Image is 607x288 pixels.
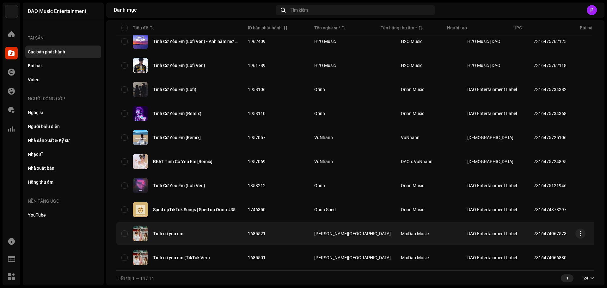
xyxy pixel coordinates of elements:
[561,274,573,282] div: 1
[133,226,148,241] img: 7a5f8e01-2807-4371-acf5-341e2f34ef0e
[401,207,424,212] span: Orinn Music
[534,87,567,92] span: 7316475734382
[133,130,148,145] img: 64becbec-18ca-43f7-ae48-11ff3e27d178
[467,87,517,92] span: DAO Entertainment Label
[153,183,205,188] div: Tình Cờ Yêu Em (Lofi Ver.)
[314,39,336,44] div: H2O Music
[153,255,210,260] div: Tình cờ yêu em (TikTok Ver.)
[314,231,391,236] span: Kuun Đức Nam
[534,159,567,164] span: 7316475724895
[314,25,340,31] div: Tên nghệ sĩ *
[153,39,238,44] div: Tình Cờ Yêu Em (Lofi Ver.) - Anh nằm mơ tới ngày đôi mình chung lối
[314,111,391,116] span: Orinn
[153,87,196,92] div: Tình Cờ Yêu Em (Lofi)
[534,63,567,68] span: 7316475762118
[248,39,266,44] span: 1962409
[153,207,236,212] div: Sped upTikTok Songs | Sped up Orinn #35
[401,255,429,260] span: MaiDao Music
[133,178,148,193] img: dac88205-0b00-4f4c-9dd7-5a21c4647d4b
[314,135,333,140] div: VuNhann
[25,120,101,133] re-m-nav-item: Người biểu diễn
[401,231,429,236] span: MaiDao Music
[28,110,43,115] div: Nghệ sĩ
[248,255,266,260] span: 1685501
[153,135,201,140] div: Tình Cờ Yêu Em [Remix]
[314,183,391,188] span: Orinn
[28,63,42,68] div: Bài hát
[467,63,500,68] span: H2O Music | DAO
[314,255,391,260] span: Kuun Đức Nam
[153,159,212,164] div: BEAT Tình Cờ Yêu Em [Remix]
[133,250,148,265] img: 60ae51f0-2880-4cbc-93da-34f6b88c6d9e
[248,135,266,140] span: 1957057
[248,207,266,212] span: 1746350
[584,276,588,281] div: 24
[133,25,148,31] div: Tiêu đề
[133,106,148,121] img: 02a1afd9-b0f5-4f12-b01d-dc6fd2d24628
[314,207,336,212] div: Orinn Sped
[534,135,567,140] span: 7316475725106
[534,255,567,260] span: 7316474066880
[28,124,60,129] div: Người biểu diễn
[25,106,101,119] re-m-nav-item: Nghệ sĩ
[314,63,336,68] div: H2O Music
[314,87,391,92] span: Orinn
[25,148,101,161] re-m-nav-item: Nhạc sĩ
[248,63,266,68] span: 1961789
[314,39,391,44] span: H2O Music
[381,25,417,31] div: Tên hãng thu âm *
[153,231,183,236] div: Tình cờ yêu em
[314,111,325,116] div: Orinn
[28,152,43,157] div: Nhạc sĩ
[467,207,517,212] span: DAO Entertainment Label
[314,183,325,188] div: Orinn
[25,91,101,106] re-a-nav-header: Người đóng góp
[248,183,266,188] span: 1858212
[291,8,308,13] span: Tìm kiếm
[401,111,424,116] span: Orinn Music
[467,183,517,188] span: DAO Entertainment Label
[28,212,46,218] div: YouTube
[153,63,205,68] div: Tình Cờ Yêu Em (Lofi Ver.)
[467,255,517,260] span: DAO Entertainment Label
[314,231,391,236] div: [PERSON_NAME][GEOGRAPHIC_DATA]
[467,39,500,44] span: H2O Music | DAO
[248,159,266,164] span: 1957069
[25,134,101,147] re-m-nav-item: Nhà sản xuất & Kỹ sư
[248,111,266,116] span: 1958110
[401,135,420,140] span: VuNhann
[25,162,101,175] re-m-nav-item: Nhà xuất bản
[401,87,424,92] span: Orinn Music
[314,255,391,260] div: [PERSON_NAME][GEOGRAPHIC_DATA]
[25,59,101,72] re-m-nav-item: Bài hát
[133,82,148,97] img: 057fcd84-0d58-4e12-a856-aea87453cd7b
[314,207,391,212] span: Orinn Sped
[133,202,148,217] img: 2e5a1fad-7d0d-461f-b0e9-02651a470995
[314,63,391,68] span: H2O Music
[5,5,18,18] img: 76e35660-c1c7-4f61-ac9e-76e2af66a330
[28,77,40,82] div: Video
[248,25,282,31] div: ID bản phát hành
[25,30,101,46] re-a-nav-header: Tài sản
[314,135,391,140] span: VuNhann
[314,159,391,164] span: VuNhann
[401,63,422,68] span: H2O Music
[153,111,201,116] div: Tình Cờ Yêu Em (Remix)
[401,159,432,164] span: DAO x VuNhann
[25,209,101,221] re-m-nav-item: YouTube
[314,87,325,92] div: Orinn
[28,49,65,54] div: Các bản phát hành
[133,34,148,49] img: e11ef176-9c3c-45c4-938b-c4e169d55c7f
[133,154,148,169] img: f88180bb-aee2-4cd3-b3b0-e7ac18f514d5
[467,159,513,164] span: Công Chúa
[25,193,101,209] re-a-nav-header: Nền tảng UGC
[28,166,54,171] div: Nhà xuất bản
[248,87,266,92] span: 1958106
[133,58,148,73] img: 251f9240-d3b4-428f-b8c4-4d1b323732be
[248,231,266,236] span: 1685521
[534,183,567,188] span: 7316475121946
[534,39,567,44] span: 7316475762125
